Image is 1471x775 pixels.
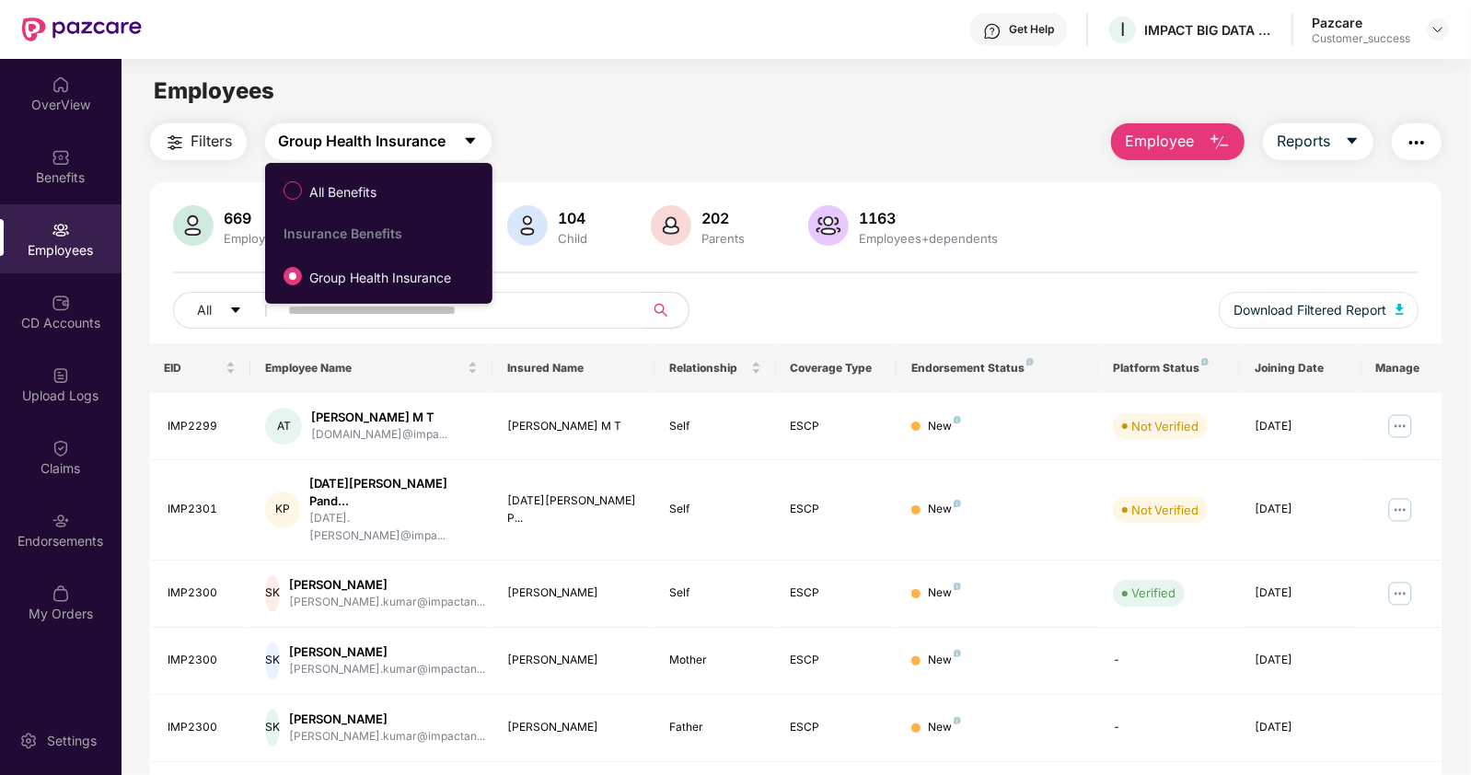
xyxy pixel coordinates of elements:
[791,501,883,518] div: ESCP
[52,439,70,457] img: svg+xml;base64,PHN2ZyBpZD0iQ2xhaW0iIHhtbG5zPSJodHRwOi8vd3d3LnczLm9yZy8yMDAwL3N2ZyIgd2lkdGg9IjIwIi...
[1263,123,1373,160] button: Reportscaret-down
[1385,579,1415,608] img: manageButton
[265,575,280,612] div: SK
[699,209,749,227] div: 202
[911,361,1083,376] div: Endorsement Status
[289,594,485,611] div: [PERSON_NAME].kumar@impactan...
[1131,417,1199,435] div: Not Verified
[1430,22,1445,37] img: svg+xml;base64,PHN2ZyBpZD0iRHJvcGRvd24tMzJ4MzIiIHhtbG5zPSJodHRwOi8vd3d3LnczLm9yZy8yMDAwL3N2ZyIgd2...
[191,130,233,153] span: Filters
[1312,31,1410,46] div: Customer_success
[928,719,961,736] div: New
[289,661,485,678] div: [PERSON_NAME].kumar@impactan...
[983,22,1002,40] img: svg+xml;base64,PHN2ZyBpZD0iSGVscC0zMngzMiIgeG1sbnM9Imh0dHA6Ly93d3cudzMub3JnLzIwMDAvc3ZnIiB3aWR0aD...
[507,205,548,246] img: svg+xml;base64,PHN2ZyB4bWxucz0iaHR0cDovL3d3dy53My5vcmcvMjAwMC9zdmciIHhtbG5zOnhsaW5rPSJodHRwOi8vd3...
[654,343,776,393] th: Relationship
[52,294,70,312] img: svg+xml;base64,PHN2ZyBpZD0iQ0RfQWNjb3VudHMiIGRhdGEtbmFtZT0iQ0QgQWNjb3VudHMiIHhtbG5zPSJodHRwOi8vd3...
[1312,14,1410,31] div: Pazcare
[289,576,485,594] div: [PERSON_NAME]
[555,231,592,246] div: Child
[1255,584,1347,602] div: [DATE]
[1111,123,1245,160] button: Employee
[265,361,464,376] span: Employee Name
[1385,495,1415,525] img: manageButton
[1131,584,1176,602] div: Verified
[311,426,447,444] div: [DOMAIN_NAME]@impa...
[954,416,961,423] img: svg+xml;base64,PHN2ZyB4bWxucz0iaHR0cDovL3d3dy53My5vcmcvMjAwMC9zdmciIHdpZHRoPSI4IiBoZWlnaHQ9IjgiIH...
[52,584,70,603] img: svg+xml;base64,PHN2ZyBpZD0iTXlfT3JkZXJzIiBkYXRhLW5hbWU9Ik15IE9yZGVycyIgeG1sbnM9Imh0dHA6Ly93d3cudz...
[52,512,70,530] img: svg+xml;base64,PHN2ZyBpZD0iRW5kb3JzZW1lbnRzIiB4bWxucz0iaHR0cDovL3d3dy53My5vcmcvMjAwMC9zdmciIHdpZH...
[791,652,883,669] div: ESCP
[954,717,961,724] img: svg+xml;base64,PHN2ZyB4bWxucz0iaHR0cDovL3d3dy53My5vcmcvMjAwMC9zdmciIHdpZHRoPSI4IiBoZWlnaHQ9IjgiIH...
[150,343,251,393] th: EID
[1385,411,1415,441] img: manageButton
[699,231,749,246] div: Parents
[928,418,961,435] div: New
[154,77,274,104] span: Employees
[643,303,679,318] span: search
[507,652,639,669] div: [PERSON_NAME]
[669,501,761,518] div: Self
[507,418,639,435] div: [PERSON_NAME] M T
[165,361,223,376] span: EID
[221,231,291,246] div: Employees
[302,182,384,202] span: All Benefits
[954,650,961,657] img: svg+xml;base64,PHN2ZyB4bWxucz0iaHR0cDovL3d3dy53My5vcmcvMjAwMC9zdmciIHdpZHRoPSI4IiBoZWlnaHQ9IjgiIH...
[791,719,883,736] div: ESCP
[928,652,961,669] div: New
[463,133,478,150] span: caret-down
[928,584,961,602] div: New
[1144,21,1273,39] div: IMPACT BIG DATA ANALYSIS PRIVATE LIMITED
[651,205,691,246] img: svg+xml;base64,PHN2ZyB4bWxucz0iaHR0cDovL3d3dy53My5vcmcvMjAwMC9zdmciIHhtbG5zOnhsaW5rPSJodHRwOi8vd3...
[52,148,70,167] img: svg+xml;base64,PHN2ZyBpZD0iQmVuZWZpdHMiIHhtbG5zPSJodHRwOi8vd3d3LnczLm9yZy8yMDAwL3N2ZyIgd2lkdGg9Ij...
[1120,18,1125,40] span: I
[265,408,302,445] div: AT
[309,475,479,510] div: [DATE][PERSON_NAME] Pand...
[1255,418,1347,435] div: [DATE]
[311,409,447,426] div: [PERSON_NAME] M T
[229,304,242,318] span: caret-down
[1098,695,1240,762] td: -
[1201,358,1209,365] img: svg+xml;base64,PHN2ZyB4bWxucz0iaHR0cDovL3d3dy53My5vcmcvMjAwMC9zdmciIHdpZHRoPSI4IiBoZWlnaHQ9IjgiIH...
[1406,132,1428,154] img: svg+xml;base64,PHN2ZyB4bWxucz0iaHR0cDovL3d3dy53My5vcmcvMjAwMC9zdmciIHdpZHRoPSIyNCIgaGVpZ2h0PSIyNC...
[492,343,654,393] th: Insured Name
[808,205,849,246] img: svg+xml;base64,PHN2ZyB4bWxucz0iaHR0cDovL3d3dy53My5vcmcvMjAwMC9zdmciIHhtbG5zOnhsaW5rPSJodHRwOi8vd3...
[168,719,237,736] div: IMP2300
[265,123,492,160] button: Group Health Insurancecaret-down
[856,231,1002,246] div: Employees+dependents
[1098,628,1240,695] td: -
[856,209,1002,227] div: 1163
[173,205,214,246] img: svg+xml;base64,PHN2ZyB4bWxucz0iaHR0cDovL3d3dy53My5vcmcvMjAwMC9zdmciIHhtbG5zOnhsaW5rPSJodHRwOi8vd3...
[1361,343,1442,393] th: Manage
[669,361,747,376] span: Relationship
[22,17,142,41] img: New Pazcare Logo
[669,719,761,736] div: Father
[1125,130,1194,153] span: Employee
[791,418,883,435] div: ESCP
[168,501,237,518] div: IMP2301
[1255,501,1347,518] div: [DATE]
[1131,501,1199,519] div: Not Verified
[928,501,961,518] div: New
[173,292,285,329] button: Allcaret-down
[643,292,689,329] button: search
[1345,133,1360,150] span: caret-down
[289,643,485,661] div: [PERSON_NAME]
[776,343,898,393] th: Coverage Type
[265,642,280,679] div: SK
[1396,304,1405,315] img: svg+xml;base64,PHN2ZyB4bWxucz0iaHR0cDovL3d3dy53My5vcmcvMjAwMC9zdmciIHhtbG5zOnhsaW5rPSJodHRwOi8vd3...
[168,652,237,669] div: IMP2300
[954,583,961,590] img: svg+xml;base64,PHN2ZyB4bWxucz0iaHR0cDovL3d3dy53My5vcmcvMjAwMC9zdmciIHdpZHRoPSI4IiBoZWlnaHQ9IjgiIH...
[164,132,186,154] img: svg+xml;base64,PHN2ZyB4bWxucz0iaHR0cDovL3d3dy53My5vcmcvMjAwMC9zdmciIHdpZHRoPSIyNCIgaGVpZ2h0PSIyNC...
[1026,358,1034,365] img: svg+xml;base64,PHN2ZyB4bWxucz0iaHR0cDovL3d3dy53My5vcmcvMjAwMC9zdmciIHdpZHRoPSI4IiBoZWlnaHQ9IjgiIH...
[669,652,761,669] div: Mother
[41,732,102,750] div: Settings
[19,732,38,750] img: svg+xml;base64,PHN2ZyBpZD0iU2V0dGluZy0yMHgyMCIgeG1sbnM9Imh0dHA6Ly93d3cudzMub3JnLzIwMDAvc3ZnIiB3aW...
[669,584,761,602] div: Self
[198,300,213,320] span: All
[250,343,492,393] th: Employee Name
[284,226,484,241] div: Insurance Benefits
[52,221,70,239] img: svg+xml;base64,PHN2ZyBpZD0iRW1wbG95ZWVzIiB4bWxucz0iaHR0cDovL3d3dy53My5vcmcvMjAwMC9zdmciIHdpZHRoPS...
[265,710,280,746] div: SK
[150,123,247,160] button: Filters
